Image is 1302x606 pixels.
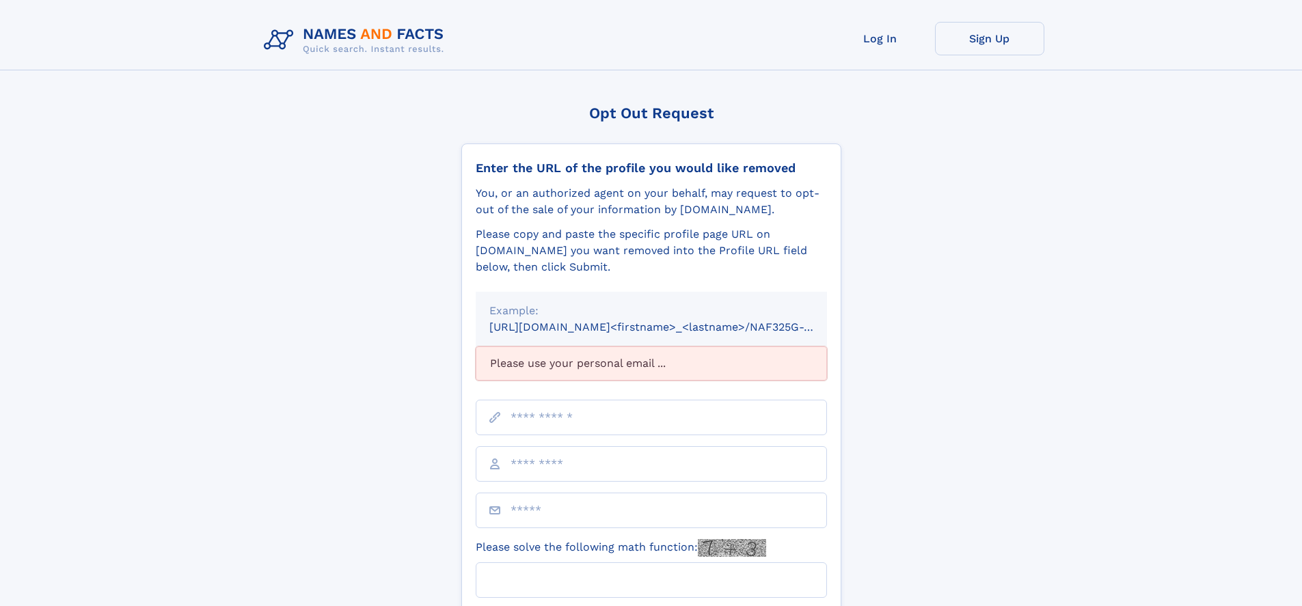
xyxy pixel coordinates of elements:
div: Enter the URL of the profile you would like removed [476,161,827,176]
div: Example: [489,303,813,319]
a: Log In [826,22,935,55]
div: Opt Out Request [461,105,841,122]
a: Sign Up [935,22,1044,55]
div: You, or an authorized agent on your behalf, may request to opt-out of the sale of your informatio... [476,185,827,218]
small: [URL][DOMAIN_NAME]<firstname>_<lastname>/NAF325G-xxxxxxxx [489,320,853,333]
div: Please use your personal email ... [476,346,827,381]
label: Please solve the following math function: [476,539,766,557]
img: Logo Names and Facts [258,22,455,59]
div: Please copy and paste the specific profile page URL on [DOMAIN_NAME] you want removed into the Pr... [476,226,827,275]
